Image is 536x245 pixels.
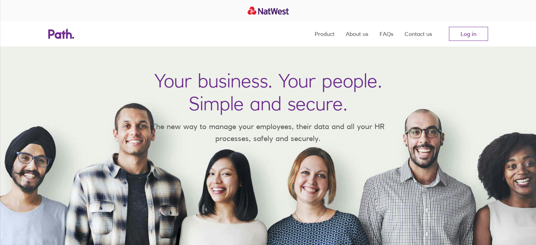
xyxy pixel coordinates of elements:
a: FAQs [380,21,393,47]
a: Log in [449,27,488,41]
p: The new way to manage your employees, their data and all your HR processes, safely and securely. [141,121,395,144]
a: Product [315,21,334,47]
a: Contact us [405,21,432,47]
a: About us [346,21,368,47]
h1: Your business. Your people. Simple and secure. [154,69,382,115]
